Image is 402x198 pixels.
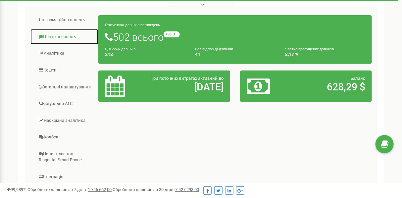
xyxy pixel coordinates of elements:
small: Статистика дзвінків за тиждень [105,23,160,27]
a: Загальні налаштування [30,79,99,95]
u: 1 745 662,00 [88,187,112,192]
h4: 8,17 % [285,52,365,57]
a: Інтеграція [30,169,99,185]
h2: [DATE] [148,81,224,92]
span: Баланс [350,76,365,81]
small: Цільових дзвінків [105,47,135,51]
h4: 218 [105,52,185,57]
a: Колбек [30,129,99,145]
a: Налаштування Ringostat Smart Phone [30,146,99,168]
span: 99,989% [7,187,26,192]
a: Кошти [30,62,99,78]
small: +95 [164,31,180,37]
span: Оброблено дзвінків за 30 днів : [113,187,199,192]
span: При поточних витратах активний до [150,76,224,81]
h2: 628,29 $ [289,81,365,92]
a: Аналiтика [30,45,99,62]
h4: 41 [195,52,275,57]
h1: 502 всього [105,31,365,43]
small: Без відповіді дзвінків [195,47,233,51]
a: Наскрізна аналітика [30,113,99,129]
small: Частка пропущених дзвінків [285,47,334,51]
a: Інформаційна панель [30,12,99,28]
span: Оброблено дзвінків за 7 днів : [27,187,112,192]
u: 7 427 293,00 [175,187,199,192]
a: Центр звернень [30,29,99,45]
a: Віртуальна АТС [30,96,99,112]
